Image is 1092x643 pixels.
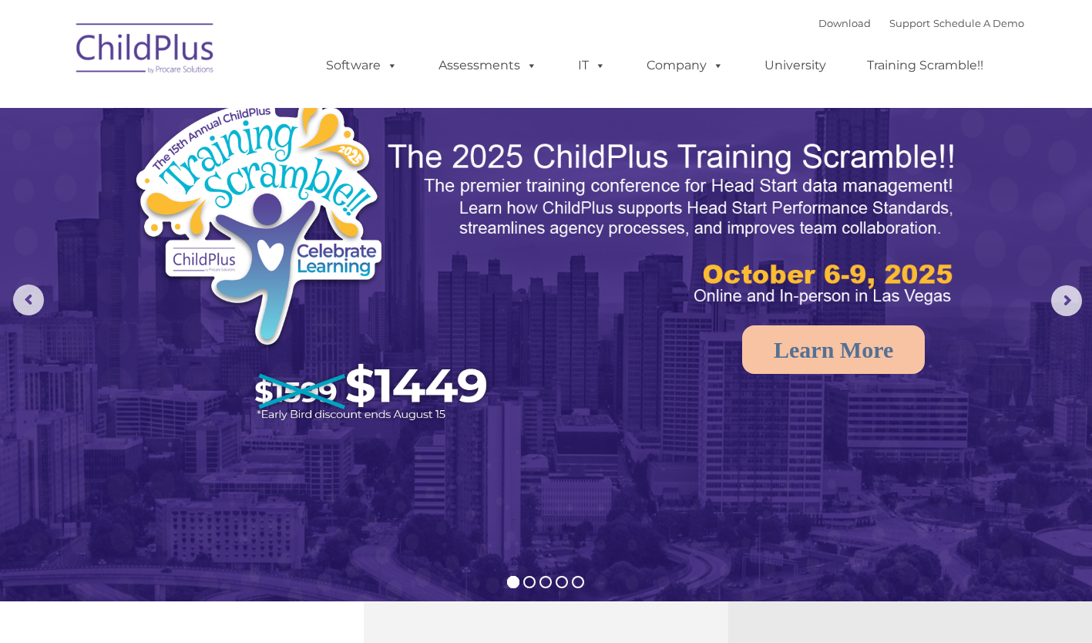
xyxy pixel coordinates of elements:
[214,165,280,177] span: Phone number
[749,50,842,81] a: University
[69,12,223,89] img: ChildPlus by Procare Solutions
[423,50,553,81] a: Assessments
[818,17,1024,29] font: |
[214,102,261,113] span: Last name
[889,17,930,29] a: Support
[742,325,925,374] a: Learn More
[852,50,999,81] a: Training Scramble!!
[631,50,739,81] a: Company
[933,17,1024,29] a: Schedule A Demo
[563,50,621,81] a: IT
[311,50,413,81] a: Software
[818,17,871,29] a: Download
